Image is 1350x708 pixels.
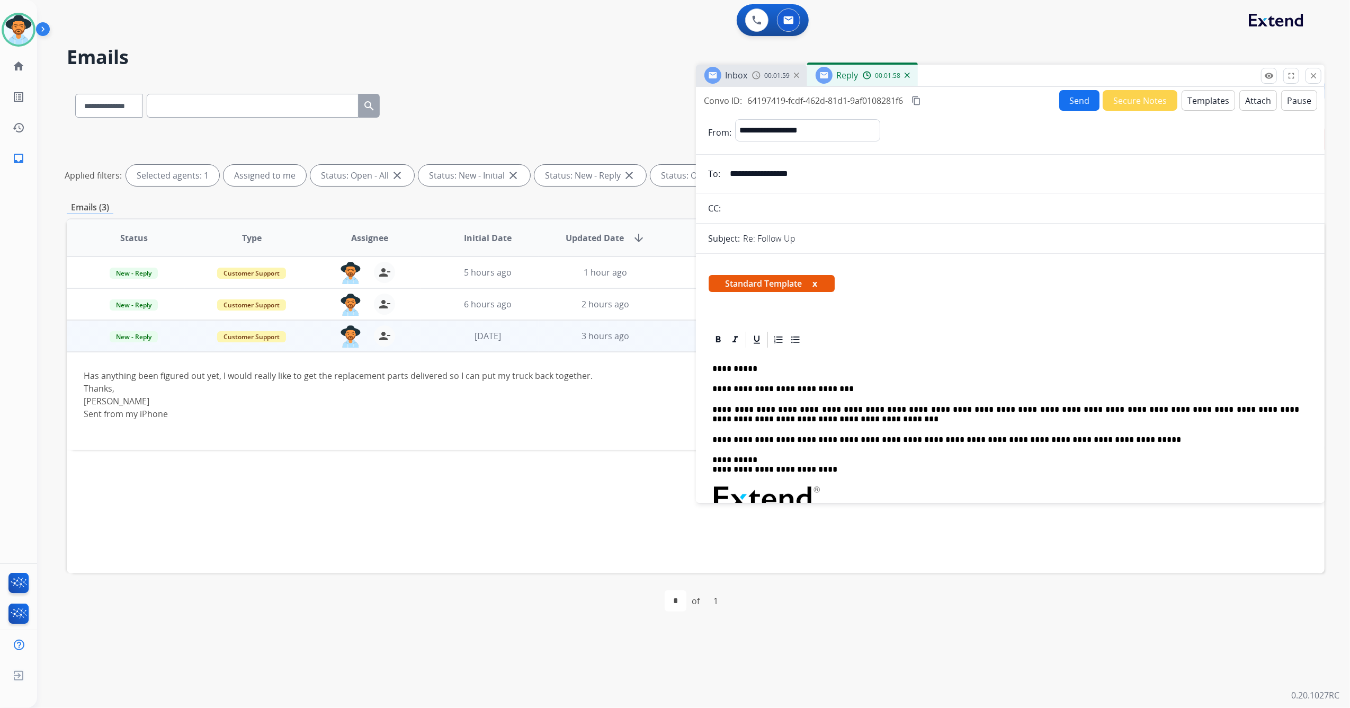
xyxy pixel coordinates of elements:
[1291,689,1339,702] p: 0.20.1027RC
[110,299,158,311] span: New - Reply
[351,232,388,244] span: Assignee
[378,330,391,342] mat-icon: person_remove
[875,72,901,80] span: 00:01:58
[4,15,33,45] img: avatar
[534,165,646,186] div: Status: New - Reply
[709,202,721,215] p: CC:
[788,332,803,348] div: Bullet List
[84,369,1072,433] div: Has anything been figured out yet, I would really like to get the replacement parts delivered so ...
[217,268,286,279] span: Customer Support
[1309,71,1318,81] mat-icon: close
[378,266,391,279] mat-icon: person_remove
[837,69,859,81] span: Reply
[709,232,740,245] p: Subject:
[1059,90,1099,111] button: Send
[464,298,512,310] span: 6 hours ago
[1239,90,1277,111] button: Attach
[709,275,835,292] span: Standard Template
[110,331,158,342] span: New - Reply
[582,298,629,310] span: 2 hours ago
[705,590,727,612] div: 1
[126,165,219,186] div: Selected agents: 1
[727,332,743,348] div: Italic
[1182,90,1235,111] button: Templates
[1286,71,1296,81] mat-icon: fullscreen
[710,332,726,348] div: Bold
[632,232,645,244] mat-icon: arrow_downward
[12,152,25,165] mat-icon: inbox
[84,382,1072,395] div: Thanks,
[391,169,404,182] mat-icon: close
[340,294,361,316] img: agent-avatar
[584,267,627,278] span: 1 hour ago
[363,100,376,112] mat-icon: search
[67,201,113,214] p: Emails (3)
[1281,90,1317,111] button: Pause
[84,395,1072,433] div: [PERSON_NAME]
[110,268,158,279] span: New - Reply
[709,126,732,139] p: From:
[765,72,790,80] span: 00:01:59
[507,169,520,182] mat-icon: close
[340,325,361,348] img: agent-avatar
[65,169,122,182] p: Applied filters:
[771,332,786,348] div: Ordered List
[120,232,148,244] span: Status
[623,169,636,182] mat-icon: close
[709,167,721,180] p: To:
[748,95,904,107] span: 64197419-fcdf-462d-81d1-9af0108281f6
[749,332,765,348] div: Underline
[217,299,286,311] span: Customer Support
[464,267,512,278] span: 5 hours ago
[223,165,306,186] div: Assigned to me
[378,298,391,311] mat-icon: person_remove
[12,60,25,73] mat-icon: home
[67,47,1325,68] h2: Emails
[340,262,361,284] img: agent-avatar
[582,330,629,342] span: 3 hours ago
[418,165,530,186] div: Status: New - Initial
[242,232,262,244] span: Type
[464,232,512,244] span: Initial Date
[12,91,25,103] mat-icon: list_alt
[744,232,796,245] p: Re: Follow Up
[12,121,25,134] mat-icon: history
[84,408,1072,420] div: Sent from my iPhone
[650,165,788,186] div: Status: On-hold – Internal
[1264,71,1274,81] mat-icon: remove_red_eye
[726,69,748,81] span: Inbox
[310,165,414,186] div: Status: Open - All
[911,96,921,105] mat-icon: content_copy
[1103,90,1177,111] button: Secure Notes
[704,94,743,107] p: Convo ID:
[813,277,818,290] button: x
[217,331,286,342] span: Customer Support
[566,232,624,244] span: Updated Date
[692,595,700,607] div: of
[475,330,501,342] span: [DATE]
